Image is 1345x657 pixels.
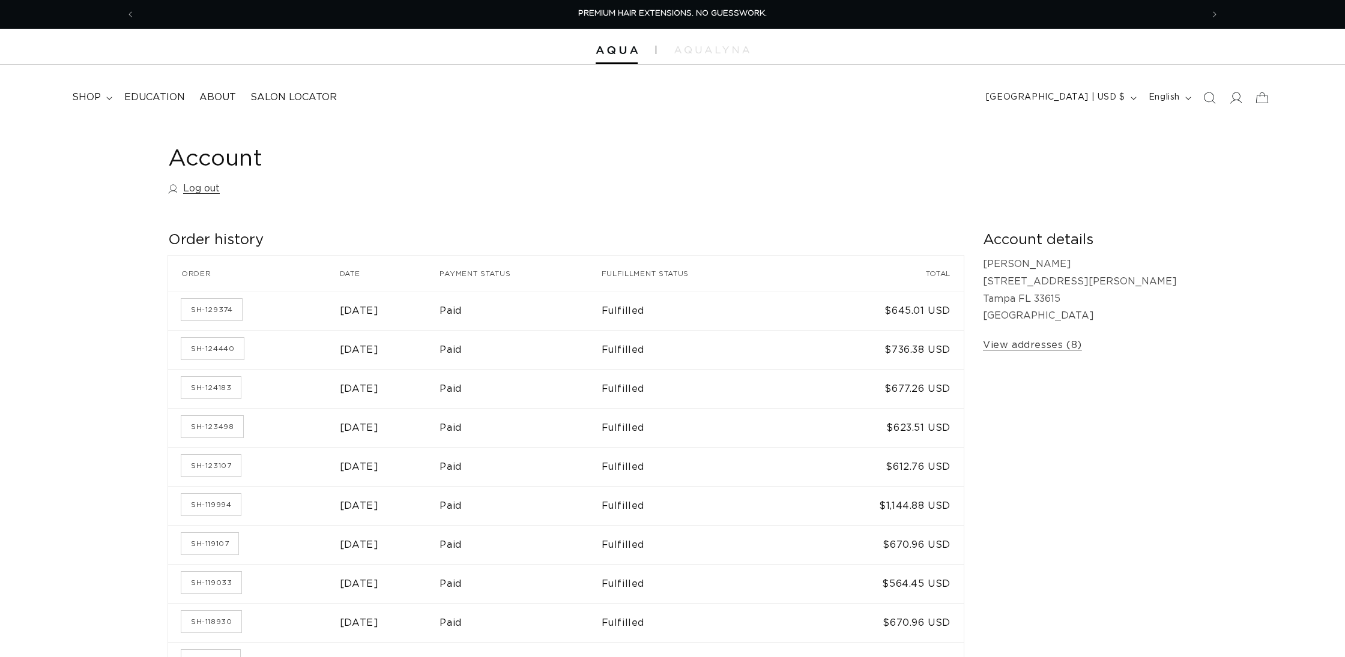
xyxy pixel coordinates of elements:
[1141,86,1196,109] button: English
[124,91,185,104] span: Education
[340,423,379,433] time: [DATE]
[440,525,601,564] td: Paid
[602,603,796,642] td: Fulfilled
[983,231,1177,250] h2: Account details
[250,91,337,104] span: Salon Locator
[596,46,638,55] img: Aqua Hair Extensions
[795,256,964,292] th: Total
[795,447,964,486] td: $612.76 USD
[340,345,379,355] time: [DATE]
[168,145,1177,174] h1: Account
[602,564,796,603] td: Fulfilled
[602,292,796,331] td: Fulfilled
[440,408,601,447] td: Paid
[578,10,767,17] span: PREMIUM HAIR EXTENSIONS. NO GUESSWORK.
[983,337,1082,354] a: View addresses (8)
[340,256,440,292] th: Date
[795,330,964,369] td: $736.38 USD
[65,84,117,111] summary: shop
[440,603,601,642] td: Paid
[181,416,243,437] a: Order number SH-123498
[795,603,964,642] td: $670.96 USD
[602,486,796,525] td: Fulfilled
[795,525,964,564] td: $670.96 USD
[602,330,796,369] td: Fulfilled
[795,564,964,603] td: $564.45 USD
[602,447,796,486] td: Fulfilled
[181,338,244,359] a: Order number SH-124440
[602,369,796,408] td: Fulfilled
[440,447,601,486] td: Paid
[986,91,1125,104] span: [GEOGRAPHIC_DATA] | USD $
[243,84,344,111] a: Salon Locator
[674,46,749,53] img: aqualyna.com
[440,564,601,603] td: Paid
[168,256,340,292] th: Order
[340,306,379,316] time: [DATE]
[117,84,192,111] a: Education
[440,486,601,525] td: Paid
[795,369,964,408] td: $677.26 USD
[440,256,601,292] th: Payment status
[602,525,796,564] td: Fulfilled
[1149,91,1180,104] span: English
[181,572,241,593] a: Order number SH-119033
[440,292,601,331] td: Paid
[168,180,220,197] a: Log out
[795,292,964,331] td: $645.01 USD
[340,384,379,394] time: [DATE]
[1196,85,1223,111] summary: Search
[795,486,964,525] td: $1,144.88 USD
[979,86,1141,109] button: [GEOGRAPHIC_DATA] | USD $
[795,408,964,447] td: $623.51 USD
[181,611,241,632] a: Order number SH-118930
[340,540,379,550] time: [DATE]
[72,91,101,104] span: shop
[602,256,796,292] th: Fulfillment status
[168,231,964,250] h2: Order history
[181,299,242,320] a: Order number SH-129374
[340,618,379,628] time: [DATE]
[181,494,241,515] a: Order number SH-119994
[440,369,601,408] td: Paid
[983,256,1177,325] p: [PERSON_NAME] [STREET_ADDRESS][PERSON_NAME] Tampa FL 33615 [GEOGRAPHIC_DATA]
[340,462,379,472] time: [DATE]
[602,408,796,447] td: Fulfilled
[181,455,241,476] a: Order number SH-123107
[340,579,379,589] time: [DATE]
[181,533,238,554] a: Order number SH-119107
[192,84,243,111] a: About
[440,330,601,369] td: Paid
[117,3,144,26] button: Previous announcement
[1201,3,1228,26] button: Next announcement
[340,501,379,511] time: [DATE]
[199,91,236,104] span: About
[181,377,241,398] a: Order number SH-124183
